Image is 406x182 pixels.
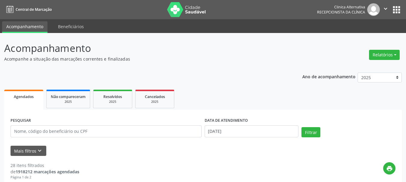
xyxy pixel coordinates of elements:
span: Não compareceram [51,94,86,99]
label: DATA DE ATENDIMENTO [205,116,248,125]
span: Cancelados [145,94,165,99]
button: Mais filtroskeyboard_arrow_down [11,146,46,156]
p: Acompanhe a situação das marcações correntes e finalizadas [4,56,282,62]
strong: 1918212 marcações agendadas [16,169,79,175]
p: Acompanhamento [4,41,282,56]
button: print [383,162,395,175]
button: apps [391,4,402,15]
button:  [380,3,391,16]
img: img [367,3,380,16]
span: Central de Marcação [16,7,52,12]
div: Clinica Alternativa [317,4,365,10]
input: Nome, código do beneficiário ou CPF [11,125,202,137]
div: 28 itens filtrados [11,162,79,169]
i: print [386,165,393,172]
p: Ano de acompanhamento [302,73,356,80]
span: Resolvidos [103,94,122,99]
span: Recepcionista da clínica [317,10,365,15]
div: Página 1 de 2 [11,175,79,180]
div: de [11,169,79,175]
i: keyboard_arrow_down [36,148,43,154]
button: Relatórios [369,50,400,60]
div: 2025 [98,100,128,104]
a: Acompanhamento [2,21,47,33]
a: Central de Marcação [4,4,52,14]
input: Selecione um intervalo [205,125,299,137]
div: 2025 [140,100,170,104]
label: PESQUISAR [11,116,31,125]
button: Filtrar [301,127,320,137]
i:  [382,5,389,12]
a: Beneficiários [54,21,88,32]
div: 2025 [51,100,86,104]
span: Agendados [14,94,34,99]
